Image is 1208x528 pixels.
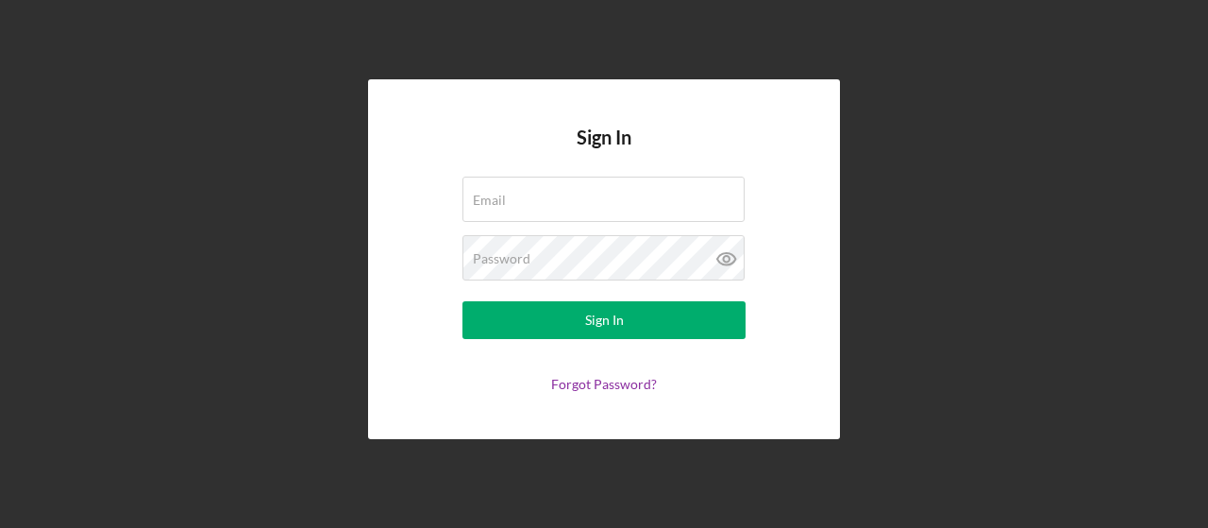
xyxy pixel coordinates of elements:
div: Sign In [585,301,624,339]
label: Email [473,193,506,208]
button: Sign In [462,301,746,339]
h4: Sign In [577,127,631,177]
a: Forgot Password? [551,376,657,392]
label: Password [473,251,530,266]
